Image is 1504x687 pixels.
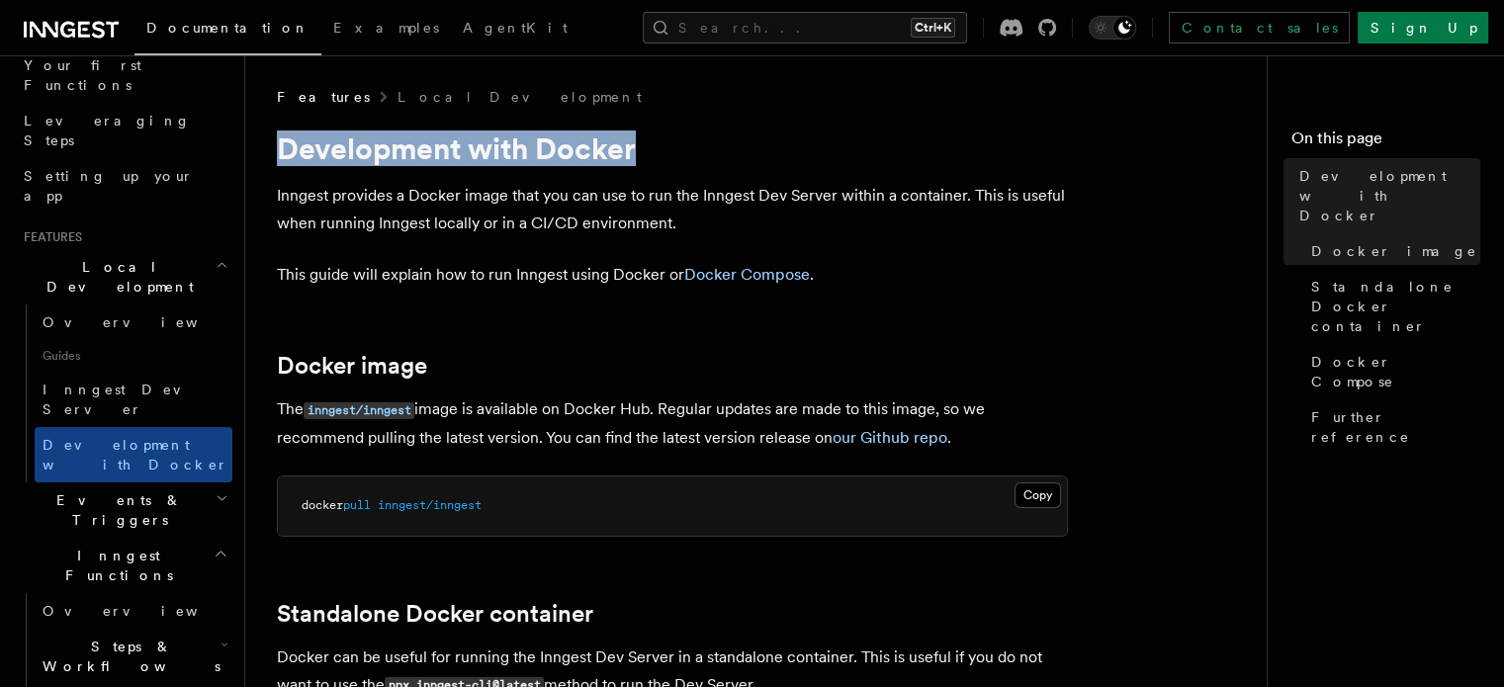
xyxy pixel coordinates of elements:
[146,20,310,36] span: Documentation
[16,257,216,297] span: Local Development
[1311,407,1480,447] span: Further reference
[277,352,427,380] a: Docker image
[16,158,232,214] a: Setting up your app
[35,304,232,340] a: Overview
[16,249,232,304] button: Local Development
[277,130,1068,166] h1: Development with Docker
[911,18,955,38] kbd: Ctrl+K
[1303,399,1480,455] a: Further reference
[277,395,1068,452] p: The image is available on Docker Hub. Regular updates are made to this image, so we recommend pul...
[1015,482,1061,508] button: Copy
[277,182,1068,237] p: Inngest provides a Docker image that you can use to run the Inngest Dev Server within a container...
[277,600,593,628] a: Standalone Docker container
[35,593,232,629] a: Overview
[1169,12,1350,43] a: Contact sales
[43,382,212,417] span: Inngest Dev Server
[1303,233,1480,269] a: Docker image
[643,12,967,43] button: Search...Ctrl+K
[43,437,228,472] span: Development with Docker
[1291,127,1480,158] h4: On this page
[134,6,321,55] a: Documentation
[24,57,141,93] span: Your first Functions
[277,87,370,107] span: Features
[1291,158,1480,233] a: Development with Docker
[302,498,343,512] span: docker
[24,168,194,204] span: Setting up your app
[451,6,579,53] a: AgentKit
[398,87,642,107] a: Local Development
[24,113,191,148] span: Leveraging Steps
[1299,166,1480,225] span: Development with Docker
[35,629,232,684] button: Steps & Workflows
[16,47,232,103] a: Your first Functions
[1311,352,1480,391] span: Docker Compose
[35,340,232,372] span: Guides
[304,402,414,419] code: inngest/inngest
[43,603,246,619] span: Overview
[1311,241,1477,261] span: Docker image
[1358,12,1488,43] a: Sign Up
[684,265,810,284] a: Docker Compose
[16,103,232,158] a: Leveraging Steps
[16,538,232,593] button: Inngest Functions
[16,546,214,585] span: Inngest Functions
[304,399,414,418] a: inngest/inngest
[16,490,216,530] span: Events & Triggers
[35,637,221,676] span: Steps & Workflows
[35,372,232,427] a: Inngest Dev Server
[321,6,451,53] a: Examples
[16,229,82,245] span: Features
[1303,269,1480,344] a: Standalone Docker container
[333,20,439,36] span: Examples
[1311,277,1480,336] span: Standalone Docker container
[43,314,246,330] span: Overview
[1089,16,1136,40] button: Toggle dark mode
[277,261,1068,289] p: This guide will explain how to run Inngest using Docker or .
[463,20,568,36] span: AgentKit
[1303,344,1480,399] a: Docker Compose
[343,498,371,512] span: pull
[833,428,947,447] a: our Github repo
[16,304,232,482] div: Local Development
[35,427,232,482] a: Development with Docker
[16,482,232,538] button: Events & Triggers
[378,498,482,512] span: inngest/inngest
